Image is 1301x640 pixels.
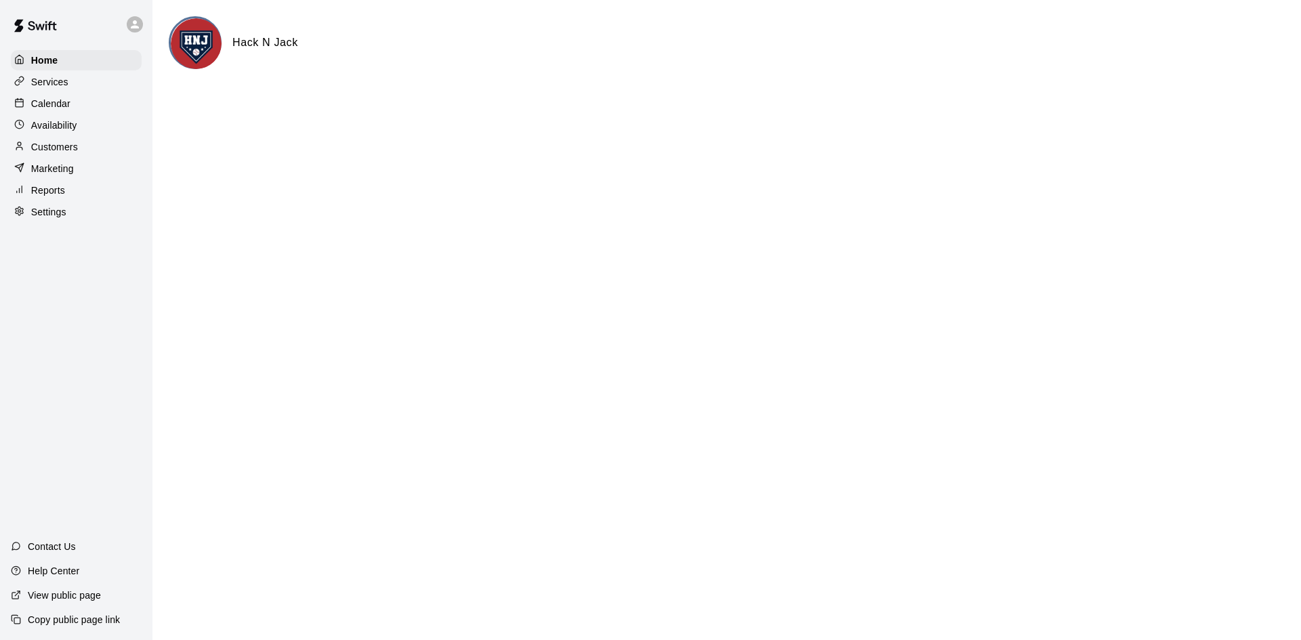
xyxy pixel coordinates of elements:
[11,72,142,92] a: Services
[28,564,79,578] p: Help Center
[28,589,101,602] p: View public page
[31,97,70,110] p: Calendar
[11,115,142,135] a: Availability
[31,140,78,154] p: Customers
[171,18,222,69] img: Hack N Jack logo
[11,202,142,222] a: Settings
[11,93,142,114] a: Calendar
[11,180,142,200] a: Reports
[31,162,74,175] p: Marketing
[11,137,142,157] a: Customers
[11,158,142,179] a: Marketing
[232,34,298,51] h6: Hack N Jack
[11,50,142,70] a: Home
[31,119,77,132] p: Availability
[28,613,120,626] p: Copy public page link
[31,205,66,219] p: Settings
[31,184,65,197] p: Reports
[31,54,58,67] p: Home
[28,540,76,553] p: Contact Us
[31,75,68,89] p: Services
